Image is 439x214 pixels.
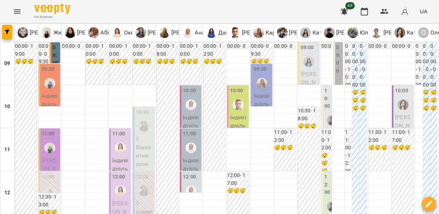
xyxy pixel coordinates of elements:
h6: 😴😴😴 [423,89,430,112]
h6: 😴😴😴 [352,89,359,112]
img: Анастасія [186,99,196,110]
h6: 00:00 - 00:00 [360,42,367,89]
div: Даніела [206,27,240,38]
p: Індивідуальне онлайн заняття 50 хв рівні В2+ - [PERSON_NAME] [183,113,200,206]
img: Ж [41,27,52,38]
img: Ю [348,27,358,38]
a: А Абігейл [88,27,121,38]
img: Voopty Logo [34,4,70,14]
h6: 00:00 - 10:00 [109,42,131,58]
button: UA [417,5,430,18]
h6: 00:00 - 00:00 [430,42,437,89]
a: Ю Юля [348,27,372,38]
a: А Анастасія [182,27,221,38]
h6: 00:00 - 10:00 [133,42,154,58]
p: Каріна [264,28,284,37]
div: Михайло [230,27,285,38]
h6: 11 [4,146,10,154]
div: Абігейл [88,27,121,38]
label: 09:30 [254,65,267,73]
h6: 00:00 - 18:00 [157,42,178,58]
h6: 00:00 - 09:00 [369,42,390,58]
h6: 😴😴😴 [180,58,201,66]
a: М [PERSON_NAME] [277,27,333,38]
h6: 11:00 - 17:00 [392,129,414,144]
img: Катя [398,99,409,110]
img: К [395,27,405,38]
h6: 😴😴😴 [251,58,272,66]
label: 10:30 [136,108,149,116]
img: Д [206,27,217,38]
div: Марина [159,27,215,38]
h6: 12:30 - 13:00 [39,193,60,209]
a: К Каріна [253,27,284,38]
label: 11:00 [112,130,125,138]
h6: 11:00 - 12:00 [321,129,331,152]
img: М [277,27,288,38]
h6: 00:00 - 09:00 [321,42,331,66]
div: Юлія [139,121,149,132]
div: Анастасія [182,27,221,38]
div: Анастасія [186,186,196,196]
img: А [182,27,193,38]
div: Каріна [257,78,267,89]
div: Юлія [135,27,191,38]
img: О [112,27,123,38]
div: Жюлі [44,186,55,196]
p: Індивідуальне онлайн заняття 50 хв рівні А1-В1 - [PERSON_NAME] [254,92,271,193]
p: Анастасія [193,28,221,37]
p: [PERSON_NAME] [335,28,380,37]
h6: 00:00 - 09:00 [62,42,84,58]
label: 11:00 [183,130,196,138]
img: Оксана [115,143,126,153]
div: Микита [277,27,333,38]
a: К Катерина [300,27,338,38]
h6: 12:00 - 17:00 [227,172,249,187]
h6: 😴😴😴 [369,144,390,152]
p: 0 [136,199,153,208]
h6: 😴😴😴 [227,187,249,195]
label: 11:00 [42,130,55,138]
span: [PERSON_NAME] [395,114,410,138]
img: Жюлі [44,78,55,89]
h6: 11:00 - 12:00 [275,129,296,144]
label: 12:00 [42,173,55,181]
div: Аліса [327,201,338,212]
h6: 😴😴😴 [86,58,107,66]
h6: 😴😴😴 [360,89,367,112]
h6: 00:00 - 12:00 [204,42,225,58]
div: О [418,27,429,38]
h6: 12 [4,189,10,197]
img: Юлія [139,186,149,196]
div: Юля [348,27,372,38]
img: К [253,27,264,38]
img: Оксана [115,186,126,196]
div: Анастасія [186,143,196,153]
p: 0 [136,135,153,143]
div: Жюлі [41,27,68,38]
p: Юля [358,28,372,37]
p: [PERSON_NAME] [28,28,73,37]
h6: 😴😴😴 [392,144,414,152]
label: 09:00 [337,44,342,75]
p: Жюлі [52,28,68,37]
label: 10:00 [395,87,408,95]
p: [PERSON_NAME] [146,28,191,37]
img: Є [18,27,28,38]
h6: 00:00 - 09:00 [227,42,249,58]
div: Олександра [65,27,120,38]
h6: 00:00 - 00:00 [423,42,430,89]
h6: 😴😴😴 [275,144,296,152]
img: Ю [135,27,146,38]
h6: 00:00 - 10:00 [86,42,107,58]
label: 12:00 [183,173,196,181]
h6: 😴😴😴 [298,122,319,130]
p: Катя [405,28,420,37]
h6: 00:00 - 09:30 [251,42,272,58]
h6: 10 [4,103,10,111]
h6: 00:00 - 09:00 [275,42,296,58]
